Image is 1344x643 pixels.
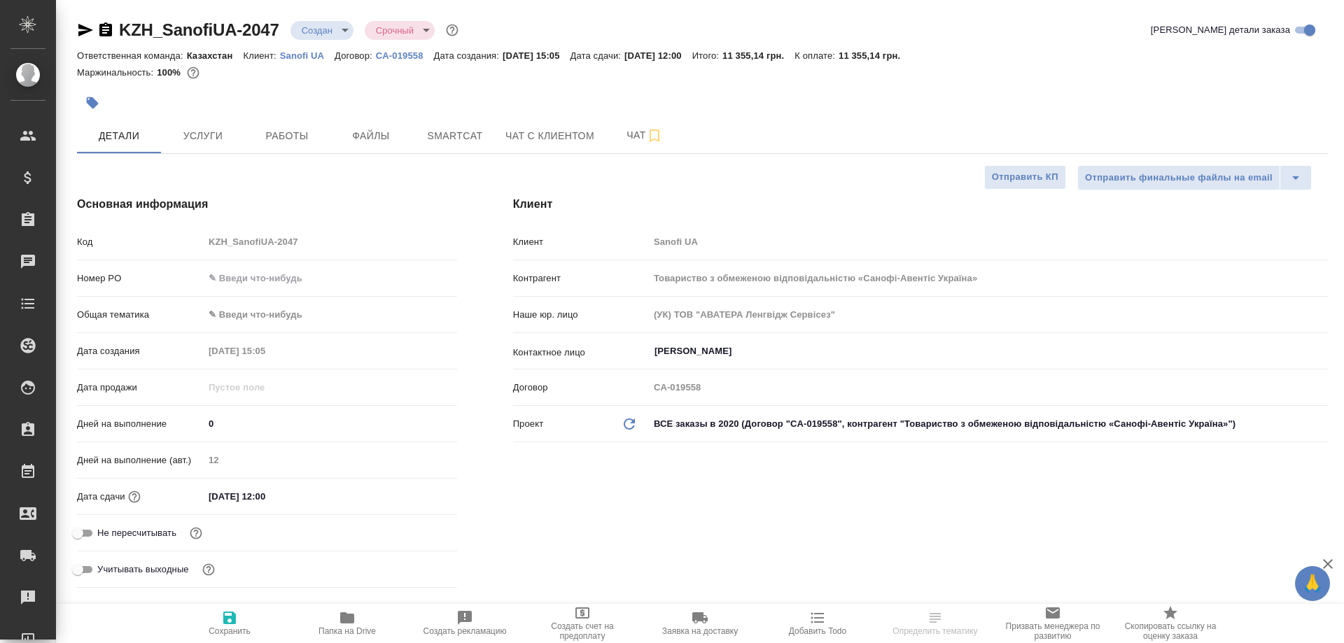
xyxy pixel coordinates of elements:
p: Дата создания [77,344,204,358]
p: Дата создания: [434,50,503,61]
p: Договор [513,381,649,395]
p: Дней на выполнение (авт.) [77,453,204,467]
button: Отправить финальные файлы на email [1077,165,1280,190]
button: Создан [297,24,337,36]
p: Казахстан [187,50,244,61]
button: Доп статусы указывают на важность/срочность заказа [443,21,461,39]
button: Срочный [372,24,418,36]
p: Итого: [692,50,722,61]
h4: Клиент [513,196,1329,213]
button: Заявка на доставку [641,604,759,643]
a: Sanofi UA [280,49,335,61]
button: Добавить Todo [759,604,876,643]
span: Сохранить [209,626,251,636]
input: Пустое поле [649,304,1329,325]
button: Сохранить [171,604,288,643]
input: ✎ Введи что-нибудь [204,268,457,288]
p: 11 355,14 грн. [722,50,794,61]
p: Sanofi UA [280,50,335,61]
span: Чат с клиентом [505,127,594,145]
div: ВСЕ заказы в 2020 (Договор "CA-019558", контрагент "Товариство з обмеженою відповідальністю «Сано... [649,412,1329,436]
svg: Подписаться [646,127,663,144]
p: Дата сдачи [77,490,125,504]
p: CA-019558 [376,50,434,61]
p: К оплате: [794,50,839,61]
button: Определить тематику [876,604,994,643]
button: Скопировать ссылку на оценку заказа [1112,604,1229,643]
span: Заявка на доставку [662,626,738,636]
a: KZH_SanofiUA-2047 [119,20,279,39]
span: Скопировать ссылку на оценку заказа [1120,621,1221,641]
p: [DATE] 15:05 [503,50,570,61]
div: ✎ Введи что-нибудь [204,303,457,327]
input: Пустое поле [204,450,457,470]
span: Не пересчитывать [97,526,176,540]
p: Ответственная команда: [77,50,187,61]
span: Smartcat [421,127,489,145]
h4: Основная информация [77,196,457,213]
button: Скопировать ссылку для ЯМессенджера [77,22,94,38]
button: Включи, если не хочешь, чтобы указанная дата сдачи изменилась после переставления заказа в 'Подтв... [187,524,205,542]
p: 11 355,14 грн. [839,50,911,61]
p: [DATE] 12:00 [624,50,692,61]
button: Скопировать ссылку [97,22,114,38]
button: Отправить КП [984,165,1066,190]
p: Договор: [335,50,376,61]
button: Добавить тэг [77,87,108,118]
button: Создать рекламацию [406,604,524,643]
span: Создать счет на предоплату [532,621,633,641]
button: Open [1321,350,1324,353]
input: ✎ Введи что-нибудь [204,414,457,434]
button: Призвать менеджера по развитию [994,604,1112,643]
p: Клиент [513,235,649,249]
p: Наше юр. лицо [513,308,649,322]
span: Отправить КП [992,169,1058,185]
input: Пустое поле [204,341,326,361]
button: 🙏 [1295,566,1330,601]
div: Создан [365,21,435,40]
span: Работы [253,127,321,145]
a: CA-019558 [376,49,434,61]
div: ✎ Введи что-нибудь [209,308,440,322]
p: Общая тематика [77,308,204,322]
span: Добавить Todo [789,626,846,636]
span: Создать рекламацию [423,626,507,636]
span: Папка на Drive [318,626,376,636]
input: Пустое поле [204,377,326,397]
p: Маржинальность: [77,67,157,78]
span: Определить тематику [892,626,977,636]
span: [PERSON_NAME] детали заказа [1151,23,1290,37]
span: Отправить финальные файлы на email [1085,170,1273,186]
button: 0.00 UAH; [184,64,202,82]
p: Код [77,235,204,249]
p: Номер PO [77,271,204,285]
button: Папка на Drive [288,604,406,643]
span: 🙏 [1301,569,1324,598]
span: Чат [611,127,678,144]
p: Дата продажи [77,381,204,395]
span: Призвать менеджера по развитию [1002,621,1103,641]
p: Контактное лицо [513,346,649,360]
input: Пустое поле [204,232,457,252]
span: Файлы [337,127,405,145]
p: Проект [513,417,544,431]
p: Клиент: [243,50,279,61]
p: 100% [157,67,184,78]
span: Учитывать выходные [97,563,189,577]
input: Пустое поле [649,268,1329,288]
span: Детали [85,127,153,145]
button: Если добавить услуги и заполнить их объемом, то дата рассчитается автоматически [125,488,143,506]
div: Создан [290,21,353,40]
p: Контрагент [513,271,649,285]
p: Дней на выполнение [77,417,204,431]
input: ✎ Введи что-нибудь [204,486,326,507]
input: Пустое поле [649,377,1329,397]
div: split button [1077,165,1312,190]
button: Выбери, если сб и вс нужно считать рабочими днями для выполнения заказа. [199,560,218,579]
input: Пустое поле [649,232,1329,252]
p: Дата сдачи: [570,50,624,61]
button: Создать счет на предоплату [524,604,641,643]
span: Услуги [169,127,237,145]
